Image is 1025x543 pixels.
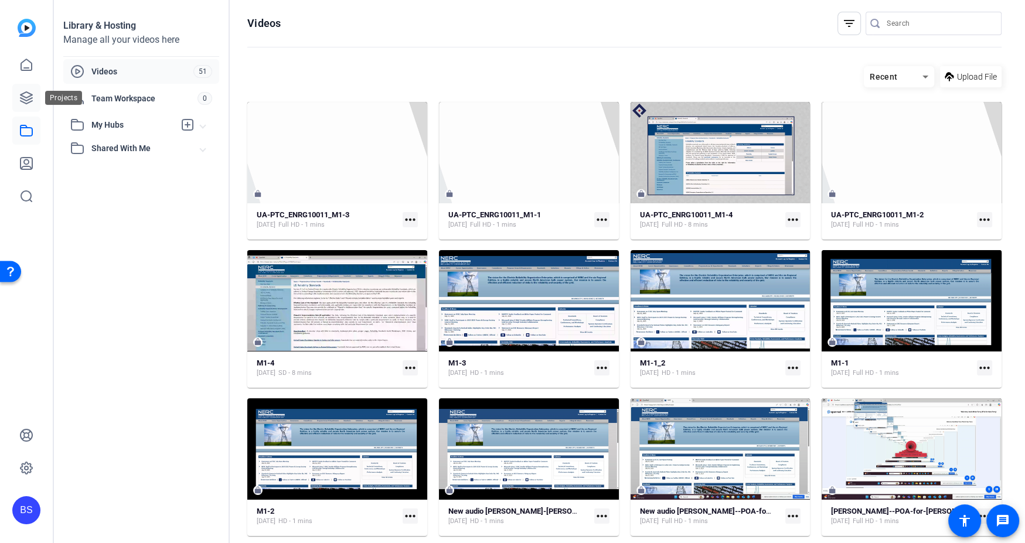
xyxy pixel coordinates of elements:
a: M1-1_2[DATE]HD - 1 mins [640,358,781,378]
span: HD - 1 mins [278,517,312,526]
strong: UA-PTC_ENRG10011_M1-1 [448,210,541,219]
a: M1-1[DATE]Full HD - 1 mins [831,358,972,378]
mat-icon: more_horiz [785,508,801,524]
span: Full HD - 1 mins [470,220,516,230]
span: [DATE] [831,368,850,378]
span: [DATE] [831,220,850,230]
strong: M1-4 [257,358,274,367]
span: Full HD - 1 mins [853,220,899,230]
strong: UA-PTC_ENRG10011_M1-3 [257,210,349,219]
a: UA-PTC_ENRG10011_M1-3[DATE]Full HD - 1 mins [257,210,398,230]
span: SD - 8 mins [278,368,312,378]
span: Full HD - 8 mins [662,220,708,230]
span: [DATE] [640,368,659,378]
span: Shared With Me [91,142,200,155]
mat-icon: more_horiz [403,360,418,375]
span: Team Workspace [91,93,197,104]
div: BS [12,496,40,524]
a: M1-4[DATE]SD - 8 mins [257,358,398,378]
span: [DATE] [448,517,467,526]
mat-icon: accessibility [958,514,972,528]
mat-icon: more_horiz [594,212,609,227]
span: [DATE] [640,517,659,526]
span: [DATE] [831,517,850,526]
mat-icon: filter_list [842,16,856,30]
mat-icon: message [996,514,1010,528]
strong: New audio [PERSON_NAME]-[PERSON_NAME]-UAPTC-SOW-1-25-ENRG-10011-M1-2--Defined-Terms--175442525387... [448,507,886,515]
span: [DATE] [257,368,275,378]
img: blue-gradient.svg [18,19,36,37]
a: UA-PTC_ENRG10011_M1-2[DATE]Full HD - 1 mins [831,210,972,230]
a: UA-PTC_ENRG10011_M1-1[DATE]Full HD - 1 mins [448,210,590,230]
a: M1-2[DATE]HD - 1 mins [257,507,398,526]
span: Videos [91,66,193,77]
span: Upload File [957,71,997,83]
button: Upload File [940,66,1002,87]
span: [DATE] [257,517,275,526]
span: HD - 1 mins [470,368,504,378]
span: 0 [197,92,212,105]
a: New audio [PERSON_NAME]-[PERSON_NAME]-UAPTC-SOW-1-25-ENRG-10011-M1-2--Defined-Terms--175442525387... [448,507,590,526]
strong: UA-PTC_ENRG10011_M1-4 [640,210,733,219]
span: Full HD - 1 mins [853,517,899,526]
span: Full HD - 1 mins [662,517,708,526]
mat-icon: more_horiz [403,508,418,524]
h1: Videos [247,16,281,30]
mat-icon: more_horiz [594,508,609,524]
span: [DATE] [640,220,659,230]
span: HD - 1 mins [470,517,504,526]
input: Search [887,16,992,30]
a: New audio [PERSON_NAME]--POA-for-[PERSON_NAME]--UAPTC-SOW-1-25-ENRG-10011-M1-1--NERC-Glossary-of-... [640,507,781,526]
mat-icon: more_horiz [977,212,992,227]
span: Recent [870,72,898,81]
div: Projects [45,91,82,105]
strong: M1-1_2 [640,358,665,367]
span: [DATE] [257,220,275,230]
mat-icon: more_horiz [785,360,801,375]
strong: M1-1 [831,358,849,367]
a: M1-3[DATE]HD - 1 mins [448,358,590,378]
mat-expansion-panel-header: Shared With Me [63,136,219,160]
strong: M1-2 [257,507,274,515]
span: My Hubs [91,119,175,131]
a: UA-PTC_ENRG10011_M1-4[DATE]Full HD - 8 mins [640,210,781,230]
span: [DATE] [448,368,467,378]
a: [PERSON_NAME]--POA-for-[PERSON_NAME]--UAPTC-SOW-1-25-ENRG-10011-M1-1--NERC-Glossary-of-Terms--175... [831,507,972,526]
mat-expansion-panel-header: My Hubs [63,113,219,136]
span: Full HD - 1 mins [278,220,325,230]
mat-icon: more_horiz [977,508,992,524]
mat-icon: more_horiz [594,360,609,375]
mat-icon: more_horiz [403,212,418,227]
mat-icon: more_horiz [977,360,992,375]
strong: M1-3 [448,358,466,367]
div: Library & Hosting [63,19,219,33]
span: HD - 1 mins [662,368,696,378]
div: Manage all your videos here [63,33,219,47]
span: Full HD - 1 mins [853,368,899,378]
span: [DATE] [448,220,467,230]
span: 51 [193,65,212,78]
mat-icon: more_horiz [785,212,801,227]
strong: UA-PTC_ENRG10011_M1-2 [831,210,924,219]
